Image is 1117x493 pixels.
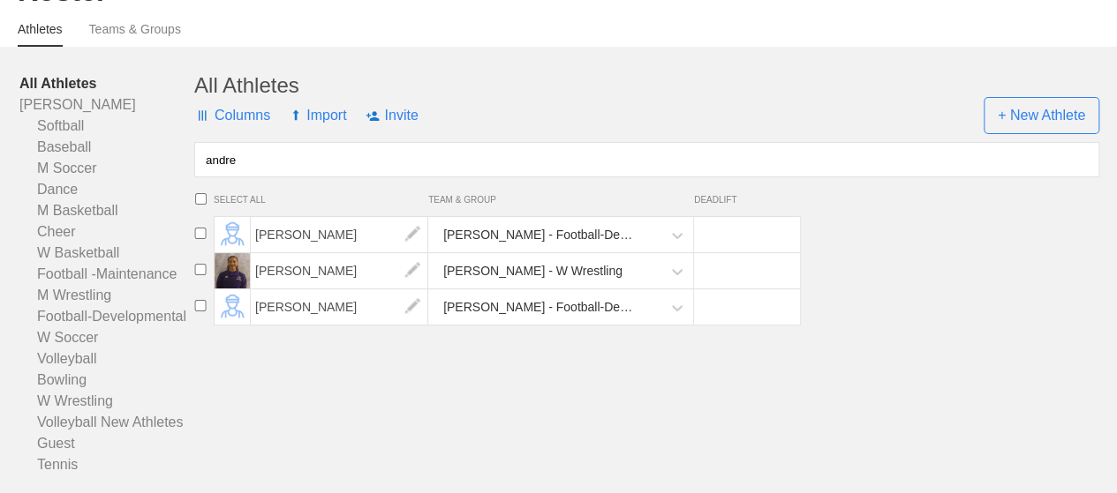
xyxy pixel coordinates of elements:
[214,195,428,205] span: SELECT ALL
[443,291,635,324] div: [PERSON_NAME] - Football-Developmental
[251,227,428,242] a: [PERSON_NAME]
[19,179,194,200] a: Dance
[428,195,694,205] span: TEAM & GROUP
[799,288,1117,493] iframe: Chat Widget
[19,264,194,285] a: Football -Maintenance
[395,253,430,288] img: edit.png
[19,94,194,116] a: [PERSON_NAME]
[19,306,194,327] a: Football-Developmental
[19,158,194,179] a: M Soccer
[194,73,1099,98] div: All Athletes
[19,73,194,94] a: All Athletes
[19,412,194,433] a: Volleyball New Athletes
[251,299,428,314] a: [PERSON_NAME]
[19,391,194,412] a: W Wrestling
[19,137,194,158] a: Baseball
[19,433,194,454] a: Guest
[18,22,63,47] a: Athletes
[19,348,194,370] a: Volleyball
[19,200,194,221] a: M Basketball
[194,142,1099,177] input: Search by name...
[194,89,270,142] span: Columns
[395,217,430,252] img: edit.png
[443,255,623,288] div: [PERSON_NAME] - W Wrestling
[290,89,346,142] span: Import
[694,195,792,205] span: DEADLIFT
[19,285,194,306] a: M Wrestling
[251,253,428,288] span: [PERSON_NAME]
[19,221,194,243] a: Cheer
[89,22,181,45] a: Teams & Groups
[19,454,194,475] a: Tennis
[395,289,430,325] img: edit.png
[251,289,428,325] span: [PERSON_NAME]
[19,327,194,348] a: W Soccer
[366,89,418,142] span: Invite
[19,370,194,391] a: Bowling
[251,263,428,278] a: [PERSON_NAME]
[443,219,635,251] div: [PERSON_NAME] - Football-Developmental
[19,243,194,264] a: W Basketball
[19,116,194,137] a: Softball
[251,217,428,252] span: [PERSON_NAME]
[984,97,1099,134] span: + New Athlete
